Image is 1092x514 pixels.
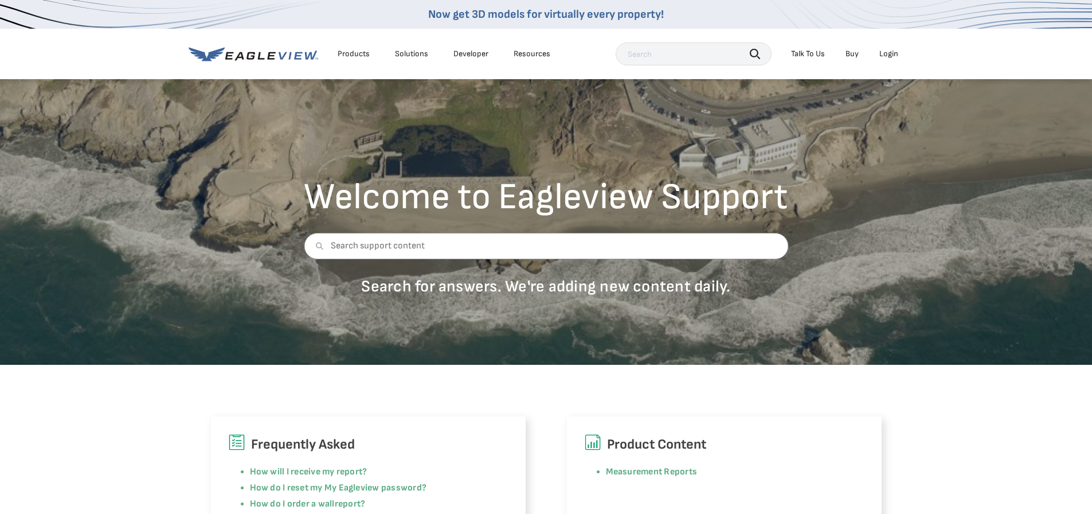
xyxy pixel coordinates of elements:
div: Resources [514,49,550,59]
a: How do I reset my My Eagleview password? [250,482,427,493]
a: report [335,499,361,509]
a: How will I receive my report? [250,466,367,477]
a: Measurement Reports [606,466,698,477]
a: ? [361,499,365,509]
input: Search support content [304,233,788,259]
input: Search [616,42,772,65]
h2: Welcome to Eagleview Support [304,179,788,216]
a: How do I order a wall [250,499,335,509]
a: Now get 3D models for virtually every property! [428,7,664,21]
div: Solutions [395,49,428,59]
p: Search for answers. We're adding new content daily. [304,277,788,297]
a: Buy [846,49,859,59]
a: Developer [453,49,488,59]
h6: Product Content [584,434,864,455]
div: Talk To Us [791,49,825,59]
div: Login [879,49,898,59]
h6: Frequently Asked [228,434,508,455]
div: Products [338,49,370,59]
